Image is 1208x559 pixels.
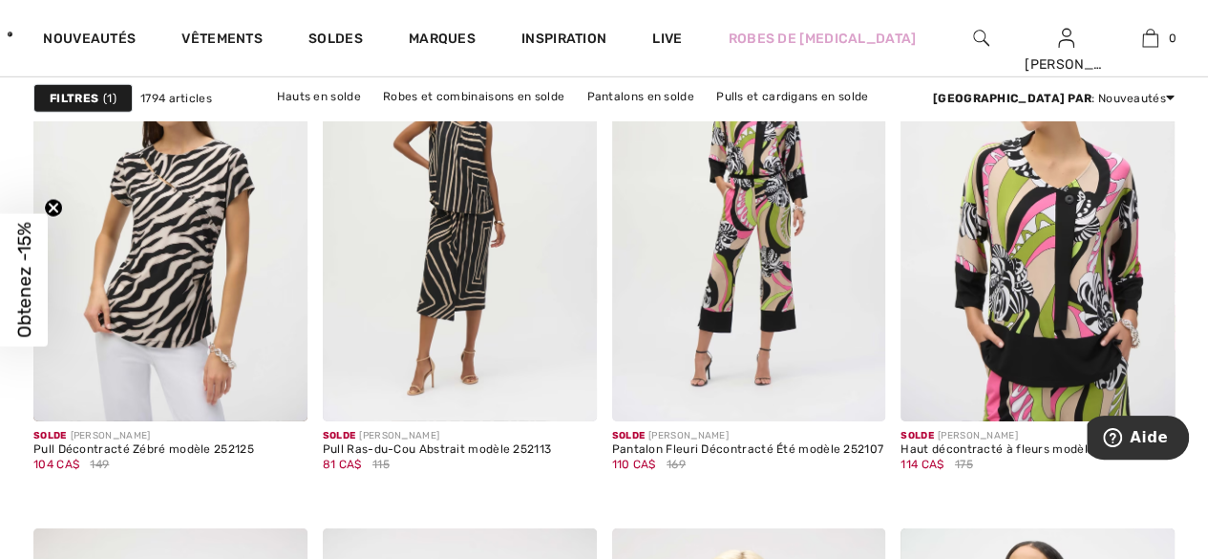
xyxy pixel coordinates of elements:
[933,90,1175,107] div: : Nouveautés
[181,31,263,51] a: Vêtements
[1087,416,1189,463] iframe: Ouvre un widget dans lequel vous pouvez trouver plus d’informations
[901,10,1175,420] img: Haut décontracté à fleurs modèle 252106. Noir/Multi
[140,90,212,107] span: 1794 articles
[335,109,502,134] a: Vestes et blazers en solde
[612,430,646,441] span: Solde
[33,443,254,457] div: Pull Décontracté Zébré modèle 252125
[13,222,35,337] span: Obtenez -15%
[612,458,656,471] span: 110 CA$
[652,29,682,49] a: Live
[612,10,886,420] img: Pantalon Fleuri Décontracté Été modèle 252107. Noir/Multi
[43,31,136,51] a: Nouveautés
[955,456,973,473] span: 175
[933,92,1091,105] strong: [GEOGRAPHIC_DATA] par
[103,90,117,107] span: 1
[612,443,884,457] div: Pantalon Fleuri Décontracté Été modèle 252107
[8,15,12,54] img: 1ère Avenue
[323,430,356,441] span: Solde
[1168,30,1176,47] span: 0
[667,456,686,473] span: 169
[1025,54,1108,75] div: [PERSON_NAME]
[1058,27,1074,50] img: Mes infos
[33,10,307,420] img: Pull Décontracté Zébré modèle 252125. Beige/Noir
[577,84,703,109] a: Pantalons en solde
[612,429,884,443] div: [PERSON_NAME]
[33,458,79,471] span: 104 CA$
[973,27,989,50] img: recherche
[505,109,609,134] a: Jupes en solde
[323,458,362,471] span: 81 CA$
[901,429,1138,443] div: [PERSON_NAME]
[901,443,1138,457] div: Haut décontracté à fleurs modèle 252106
[373,84,574,109] a: Robes et combinaisons en solde
[521,31,606,51] span: Inspiration
[613,109,810,134] a: Vêtements d'extérieur en solde
[33,430,67,441] span: Solde
[409,31,476,51] a: Marques
[372,456,390,473] span: 115
[901,430,934,441] span: Solde
[728,29,916,49] a: Robes de [MEDICAL_DATA]
[33,429,254,443] div: [PERSON_NAME]
[323,429,551,443] div: [PERSON_NAME]
[50,90,98,107] strong: Filtres
[44,198,63,217] button: Close teaser
[901,458,943,471] span: 114 CA$
[267,84,371,109] a: Hauts en solde
[1109,27,1192,50] a: 0
[707,84,878,109] a: Pulls et cardigans en solde
[323,10,597,420] img: Pull Ras-du-Cou Abstrait modèle 252113. Noir/Beige
[90,456,109,473] span: 149
[1142,27,1158,50] img: Mon panier
[308,31,363,51] a: Soldes
[323,443,551,457] div: Pull Ras-du-Cou Abstrait modèle 252113
[1058,29,1074,47] a: Se connecter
